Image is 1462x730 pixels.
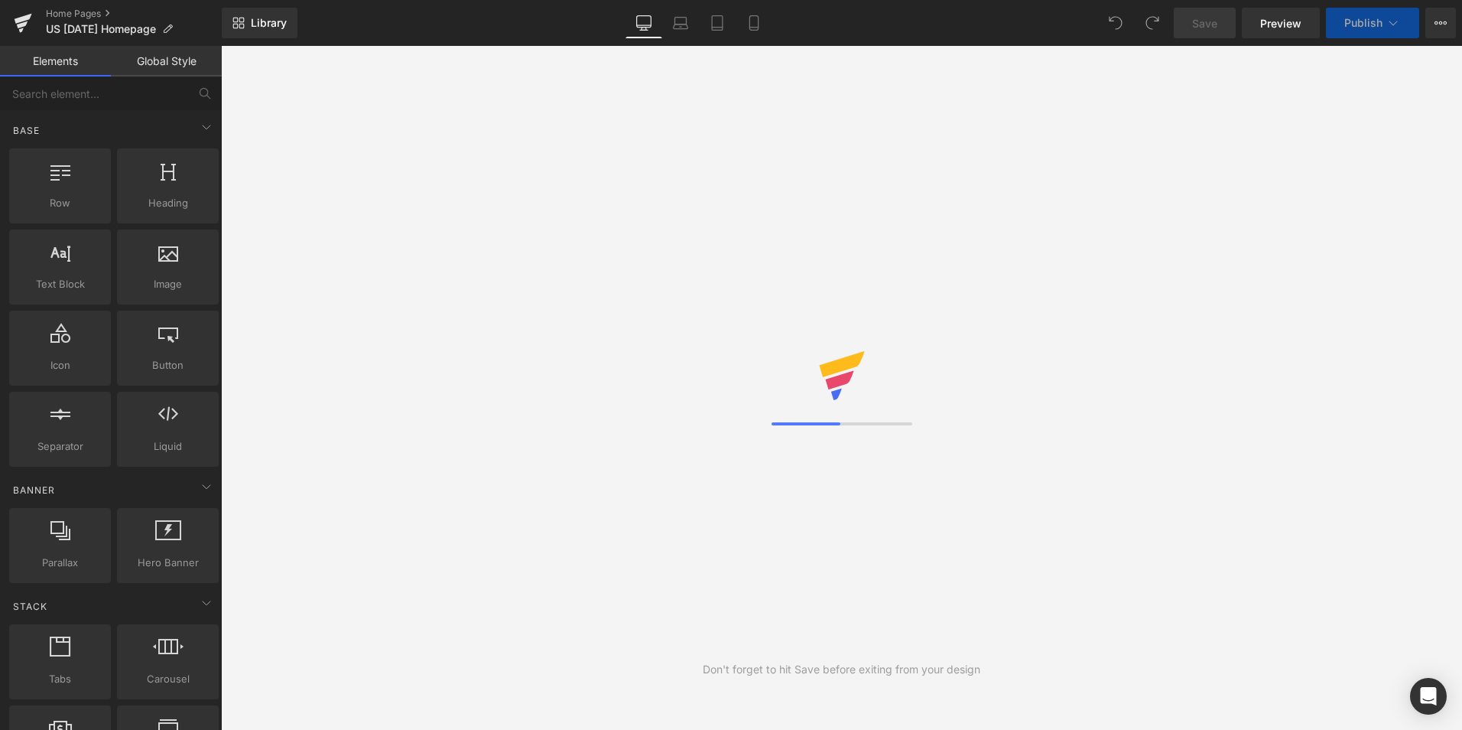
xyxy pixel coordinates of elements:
a: Mobile [736,8,772,38]
a: Global Style [111,46,222,77]
span: Base [11,123,41,138]
span: Image [122,276,214,292]
a: Tablet [699,8,736,38]
button: More [1425,8,1456,38]
span: Preview [1260,15,1301,31]
span: Carousel [122,671,214,687]
span: Icon [14,357,106,373]
button: Publish [1326,8,1419,38]
span: Separator [14,438,106,455]
span: Library [251,16,287,30]
span: Hero Banner [122,555,214,571]
span: Button [122,357,214,373]
div: Don't forget to hit Save before exiting from your design [703,661,980,678]
span: US [DATE] Homepage [46,23,156,35]
a: Preview [1242,8,1320,38]
span: Heading [122,195,214,211]
span: Banner [11,483,57,497]
a: New Library [222,8,297,38]
a: Desktop [625,8,662,38]
span: Parallax [14,555,106,571]
span: Publish [1344,17,1382,29]
button: Undo [1100,8,1131,38]
span: Save [1192,15,1217,31]
a: Home Pages [46,8,222,20]
span: Stack [11,599,49,614]
span: Liquid [122,438,214,455]
span: Tabs [14,671,106,687]
span: Text Block [14,276,106,292]
a: Laptop [662,8,699,38]
div: Open Intercom Messenger [1410,678,1447,715]
button: Redo [1137,8,1168,38]
span: Row [14,195,106,211]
